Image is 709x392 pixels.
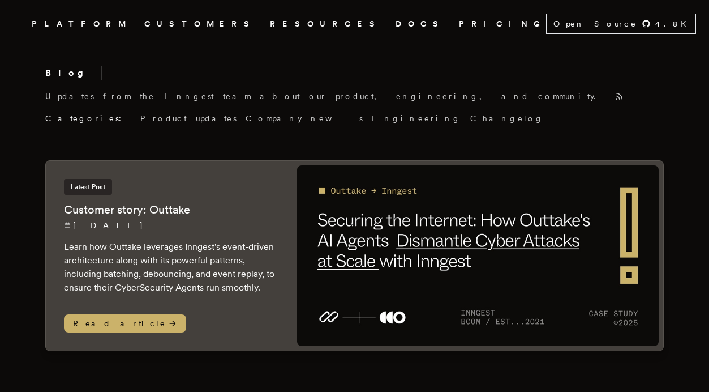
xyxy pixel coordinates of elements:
[64,179,112,195] span: Latest Post
[45,91,603,102] p: Updates from the Inngest team about our product, engineering, and community.
[470,113,544,124] a: Changelog
[396,17,445,31] a: DOCS
[372,113,461,124] a: Engineering
[45,160,664,351] a: Latest PostCustomer story: Outtake[DATE] Learn how Outtake leverages Inngest's event-driven archi...
[140,113,237,124] a: Product updates
[64,240,274,295] p: Learn how Outtake leverages Inngest's event-driven architecture along with its powerful patterns,...
[655,18,693,29] span: 4.8 K
[553,18,637,29] span: Open Source
[45,66,102,80] h2: Blog
[45,113,131,124] span: Categories:
[64,220,274,231] p: [DATE]
[459,17,546,31] a: PRICING
[270,17,382,31] button: RESOURCES
[246,113,363,124] a: Company news
[32,17,131,31] button: PLATFORM
[144,17,256,31] a: CUSTOMERS
[64,314,186,333] span: Read article
[64,202,274,218] h2: Customer story: Outtake
[297,165,659,346] img: Featured image for Customer story: Outtake blog post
